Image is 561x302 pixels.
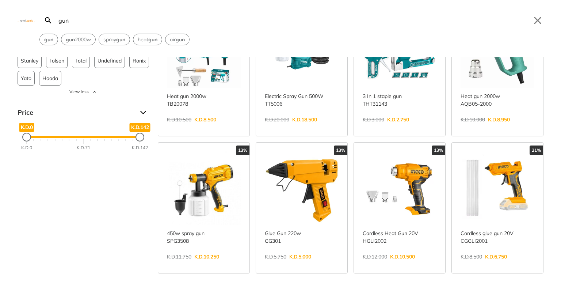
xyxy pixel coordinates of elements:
[530,146,543,155] div: 21%
[133,34,162,45] div: Suggestion: heat gun
[61,34,95,45] button: Select suggestion: gun 2000w
[94,53,125,68] button: Undefined
[21,54,38,68] span: Stanley
[148,36,157,43] strong: gun
[176,36,185,43] strong: gun
[61,34,96,45] div: Suggestion: gun 2000w
[21,71,31,85] span: Yato
[132,144,148,151] div: K.D.142
[77,144,90,151] div: K.D.71
[138,36,157,44] span: heat
[170,36,185,44] span: air
[40,34,58,45] button: Select suggestion: gun
[165,34,190,45] div: Suggestion: air gun
[57,12,527,29] input: Search…
[46,53,68,68] button: Tolsen
[432,146,445,155] div: 13%
[22,133,31,141] div: Minimum Price
[18,19,35,22] img: Close
[69,88,89,95] span: View less
[133,54,146,68] span: Ronix
[49,54,64,68] span: Tolsen
[18,107,134,118] span: Price
[66,36,91,44] span: 2000w
[165,34,189,45] button: Select suggestion: air gun
[42,71,58,85] span: Haoda
[18,53,42,68] button: Stanley
[18,88,149,95] button: View less
[99,34,130,45] div: Suggestion: spray gun
[99,34,130,45] button: Select suggestion: spray gun
[103,36,125,44] span: spray
[133,34,162,45] button: Select suggestion: heat gun
[129,53,149,68] button: Ronix
[66,36,75,43] strong: gun
[21,144,32,151] div: K.D.0
[39,34,58,45] div: Suggestion: gun
[532,15,543,26] button: Close
[75,54,87,68] span: Total
[98,54,122,68] span: Undefined
[334,146,347,155] div: 13%
[236,146,249,155] div: 13%
[72,53,90,68] button: Total
[136,133,144,141] div: Maximum Price
[39,71,61,86] button: Haoda
[44,36,53,43] strong: gun
[18,71,35,86] button: Yato
[44,16,53,25] svg: Search
[116,36,125,43] strong: gun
